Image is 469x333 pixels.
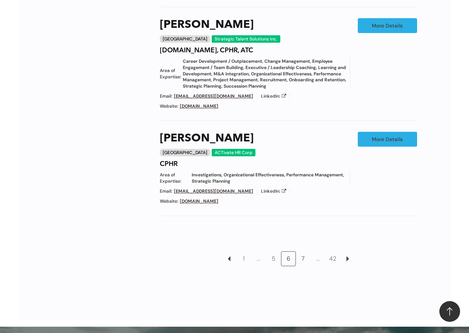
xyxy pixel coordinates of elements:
[212,149,255,156] div: ACTivate HR Corp
[160,103,178,110] span: Website:
[160,188,172,195] span: Email:
[261,93,280,99] span: LinkedIn:
[160,35,210,43] div: [GEOGRAPHIC_DATA]
[160,198,178,205] span: Website:
[160,132,254,145] a: [PERSON_NAME]
[160,46,253,55] h4: [DOMAIN_NAME], CPHR, ATC
[281,252,295,266] a: 6
[160,149,210,156] div: [GEOGRAPHIC_DATA]
[180,198,218,204] a: [DOMAIN_NAME]
[267,252,281,266] a: 5
[192,172,346,185] span: Investigations, Organizational Effectiveness, Performance Management, Strategic Planning
[212,35,280,43] div: Strategic Talent Solutions Inc.
[252,252,266,266] a: …
[180,103,218,109] a: [DOMAIN_NAME]
[174,93,253,99] a: [EMAIL_ADDRESS][DOMAIN_NAME]
[160,18,254,32] a: [PERSON_NAME]
[358,18,417,33] a: More Details
[160,172,190,185] span: Area of Expertise:
[261,188,280,195] span: LinkedIn:
[183,58,346,89] span: Career Development / Outplacement, Change Management, Employee Engagement / Team Building, Execut...
[160,93,172,99] span: Email:
[358,132,417,147] a: More Details
[237,252,251,266] a: 1
[174,188,253,194] a: [EMAIL_ADDRESS][DOMAIN_NAME]
[311,252,325,266] a: …
[160,68,181,80] span: Area of Expertise:
[160,160,178,168] h4: CPHR
[326,252,340,266] a: 42
[296,252,310,266] a: 7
